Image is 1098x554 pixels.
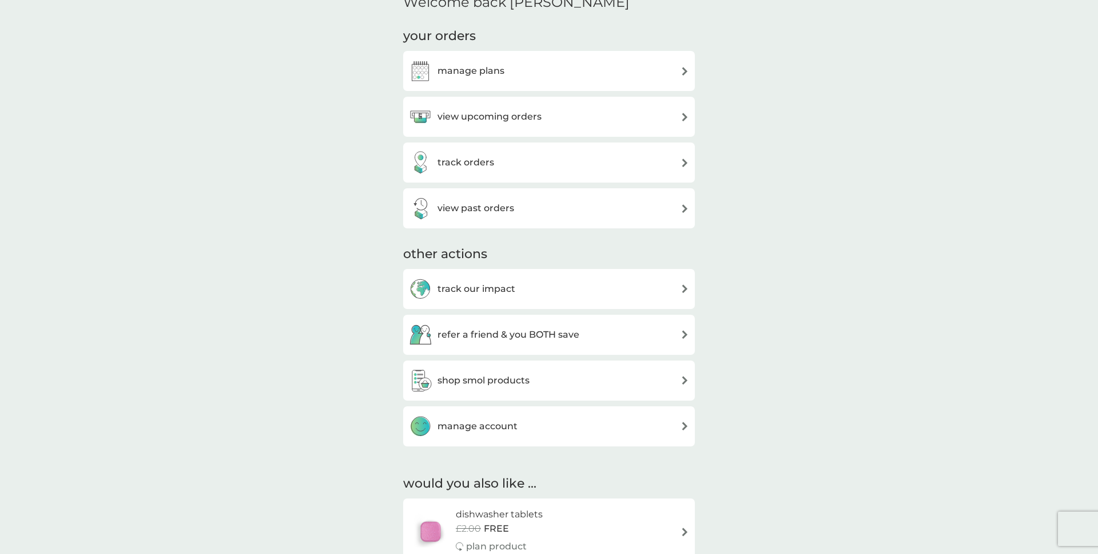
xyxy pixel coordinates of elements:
img: arrow right [681,528,689,536]
img: arrow right [681,159,689,167]
p: plan product [466,539,527,554]
h3: manage account [437,419,518,434]
h3: track orders [437,155,494,170]
img: arrow right [681,67,689,76]
img: arrow right [681,330,689,339]
h3: shop smol products [437,373,530,388]
h3: view upcoming orders [437,109,542,124]
h3: your orders [403,27,476,45]
img: arrow right [681,376,689,385]
img: arrow right [681,113,689,121]
img: arrow right [681,422,689,430]
h3: manage plans [437,64,504,78]
h3: refer a friend & you BOTH save [437,327,579,342]
img: dishwasher tablets [409,512,452,552]
img: arrow right [681,284,689,293]
h3: track our impact [437,282,515,296]
h3: other actions [403,246,487,263]
span: £2.00 [456,521,481,536]
span: FREE [484,521,509,536]
h2: would you also like ... [403,475,695,493]
h3: view past orders [437,201,514,216]
h6: dishwasher tablets [456,507,543,522]
img: arrow right [681,204,689,213]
